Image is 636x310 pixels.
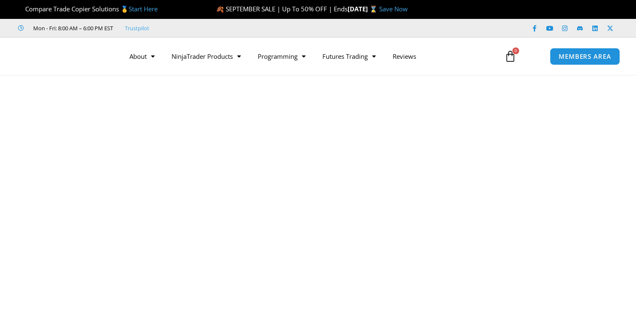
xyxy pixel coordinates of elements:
span: 🍂 SEPTEMBER SALE | Up To 50% OFF | Ends [216,5,348,13]
a: About [121,47,163,66]
a: MEMBERS AREA [550,48,620,65]
nav: Menu [121,47,496,66]
a: 0 [492,44,529,68]
strong: [DATE] ⌛ [348,5,379,13]
span: 0 [512,47,519,54]
a: Trustpilot [125,23,149,33]
span: Compare Trade Copier Solutions 🥇 [18,5,158,13]
span: MEMBERS AREA [559,53,611,60]
a: Start Here [129,5,158,13]
img: LogoAI | Affordable Indicators – NinjaTrader [18,41,108,71]
a: NinjaTrader Products [163,47,249,66]
a: Futures Trading [314,47,384,66]
a: Reviews [384,47,425,66]
span: Mon - Fri: 8:00 AM – 6:00 PM EST [31,23,113,33]
a: Save Now [379,5,408,13]
img: 🏆 [18,6,25,12]
a: Programming [249,47,314,66]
